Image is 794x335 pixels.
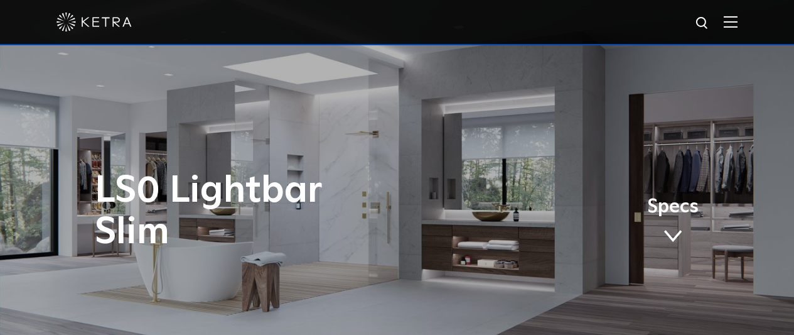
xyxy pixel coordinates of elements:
img: search icon [695,16,711,31]
img: Hamburger%20Nav.svg [724,16,738,28]
span: Specs [647,198,699,216]
h1: LS0 Lightbar Slim [95,170,449,253]
img: ketra-logo-2019-white [56,13,132,31]
a: Specs [647,198,699,247]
